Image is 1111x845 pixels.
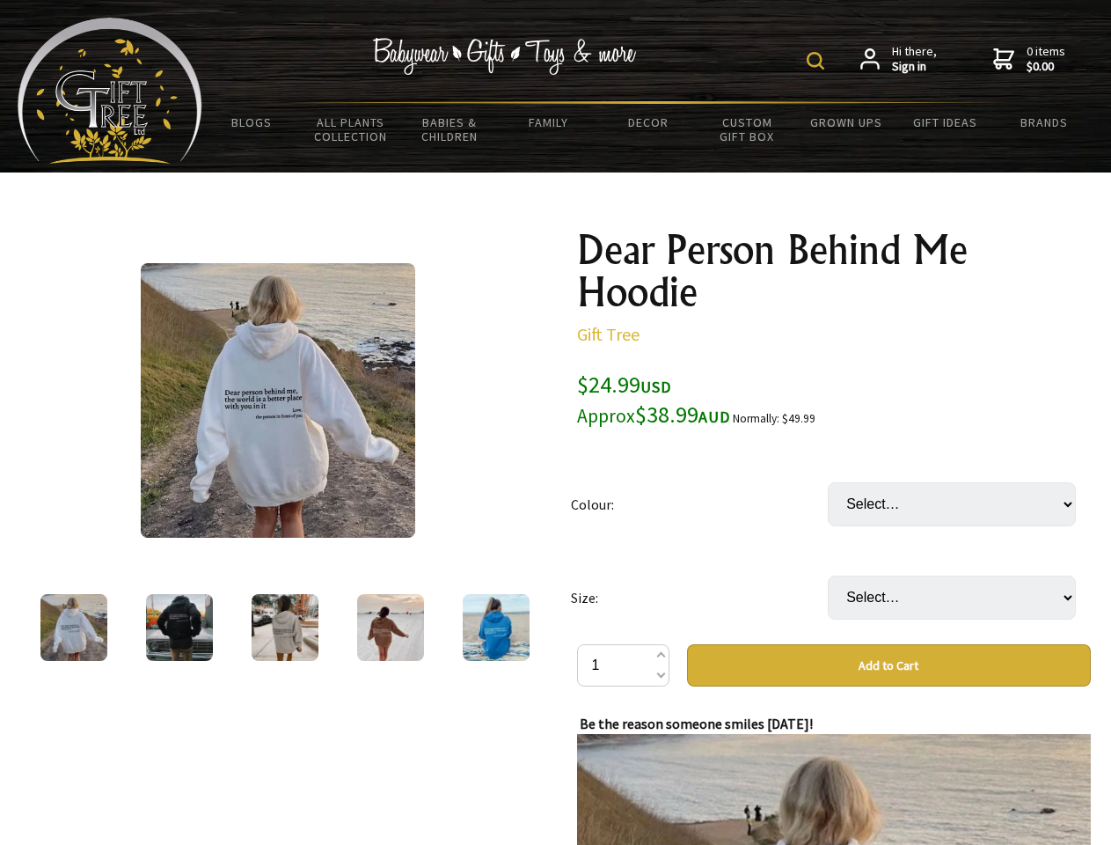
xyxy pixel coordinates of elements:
a: Gift Tree [577,323,640,345]
span: USD [640,377,671,397]
a: Hi there,Sign in [860,44,937,75]
a: Grown Ups [796,104,895,141]
img: Dear Person Behind Me Hoodie [463,594,530,661]
a: BLOGS [202,104,302,141]
small: Normally: $49.99 [733,411,815,426]
button: Add to Cart [687,644,1091,687]
img: Dear Person Behind Me Hoodie [40,594,107,661]
img: Babywear - Gifts - Toys & more [373,38,637,75]
a: Custom Gift Box [698,104,797,155]
span: AUD [698,407,730,427]
td: Colour: [571,458,828,551]
img: Babyware - Gifts - Toys and more... [18,18,202,164]
a: Decor [598,104,698,141]
strong: $0.00 [1027,59,1065,75]
strong: Sign in [892,59,937,75]
a: Brands [995,104,1094,141]
img: Dear Person Behind Me Hoodie [146,594,213,661]
span: Hi there, [892,44,937,75]
small: Approx [577,404,635,428]
span: $24.99 $38.99 [577,370,730,429]
img: product search [807,52,824,70]
a: All Plants Collection [302,104,401,155]
img: Dear Person Behind Me Hoodie [252,594,318,661]
span: 0 items [1027,43,1065,75]
a: 0 items$0.00 [993,44,1065,75]
img: Dear Person Behind Me Hoodie [141,263,415,538]
img: Dear Person Behind Me Hoodie [357,594,424,661]
h1: Dear Person Behind Me Hoodie [577,229,1091,313]
a: Family [500,104,599,141]
a: Babies & Children [400,104,500,155]
td: Size: [571,551,828,644]
a: Gift Ideas [895,104,995,141]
